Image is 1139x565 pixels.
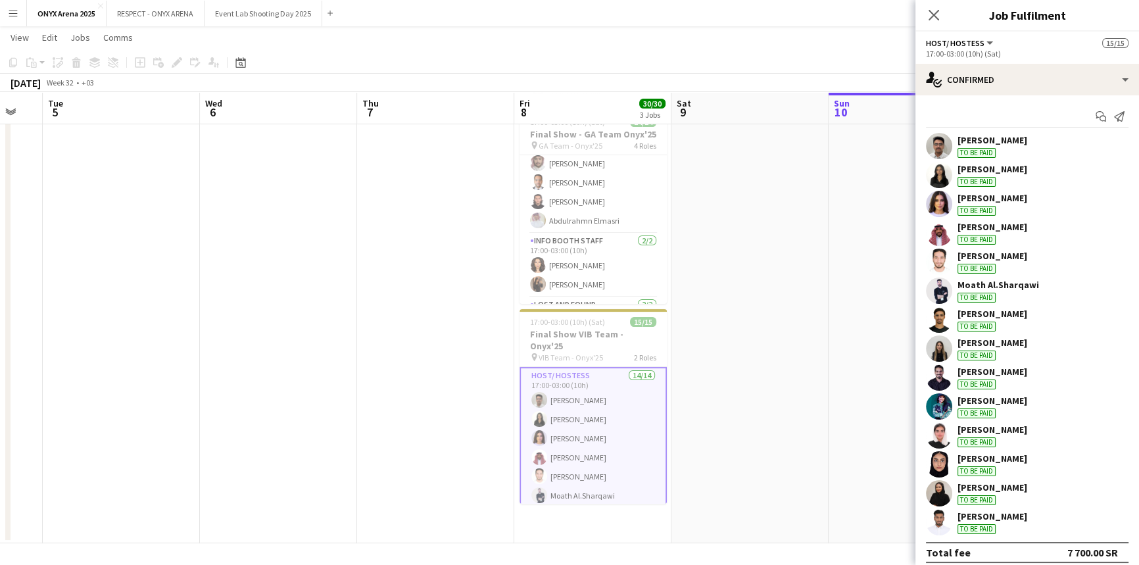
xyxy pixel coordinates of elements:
[832,105,850,120] span: 10
[46,105,63,120] span: 5
[915,64,1139,95] div: Confirmed
[107,1,205,26] button: RESPECT - ONYX ARENA
[1067,546,1118,559] div: 7 700.00 SR
[203,105,222,120] span: 6
[957,424,1027,435] div: [PERSON_NAME]
[42,32,57,43] span: Edit
[957,250,1027,262] div: [PERSON_NAME]
[98,29,138,46] a: Comms
[530,317,605,327] span: 17:00-03:00 (10h) (Sat)
[362,97,379,109] span: Thu
[520,109,667,304] app-job-card: 17:00-03:00 (10h) (Sat)14/14Final Show - GA Team Onyx'25 GA Team - Onyx'254 RolesMalek AlNizami[P...
[43,78,76,87] span: Week 32
[915,7,1139,24] h3: Job Fulfilment
[634,353,656,362] span: 2 Roles
[957,293,996,303] div: To be paid
[957,322,996,332] div: To be paid
[957,495,996,505] div: To be paid
[65,29,95,46] a: Jobs
[639,99,666,109] span: 30/30
[37,29,62,46] a: Edit
[360,105,379,120] span: 7
[520,233,667,297] app-card-role: Info Booth Staff2/217:00-03:00 (10h)[PERSON_NAME][PERSON_NAME]
[957,437,996,447] div: To be paid
[957,337,1027,349] div: [PERSON_NAME]
[926,38,984,48] span: Host/ Hostess
[539,141,602,151] span: GA Team - Onyx'25
[520,328,667,352] h3: Final Show VIB Team - Onyx'25
[957,366,1027,378] div: [PERSON_NAME]
[957,177,996,187] div: To be paid
[957,351,996,360] div: To be paid
[957,134,1027,146] div: [PERSON_NAME]
[205,1,322,26] button: Event Lab Shooting Day 2025
[205,97,222,109] span: Wed
[957,163,1027,175] div: [PERSON_NAME]
[834,97,850,109] span: Sun
[957,408,996,418] div: To be paid
[926,49,1128,59] div: 17:00-03:00 (10h) (Sat)
[520,297,667,361] app-card-role: Lost and Found2/2
[957,524,996,534] div: To be paid
[957,221,1027,233] div: [PERSON_NAME]
[957,395,1027,406] div: [PERSON_NAME]
[926,546,971,559] div: Total fee
[957,206,996,216] div: To be paid
[11,76,41,89] div: [DATE]
[520,309,667,504] app-job-card: 17:00-03:00 (10h) (Sat)15/15Final Show VIB Team - Onyx'25 VIB Team - Onyx'252 RolesHost/ Hostess1...
[634,141,656,151] span: 4 Roles
[520,128,667,140] h3: Final Show - GA Team Onyx'25
[520,97,530,109] span: Fri
[957,235,996,245] div: To be paid
[70,32,90,43] span: Jobs
[82,78,94,87] div: +03
[539,353,603,362] span: VIB Team - Onyx'25
[957,264,996,274] div: To be paid
[957,279,1039,291] div: Moath Al.Sharqawi
[957,192,1027,204] div: [PERSON_NAME]
[926,38,995,48] button: Host/ Hostess
[630,317,656,327] span: 15/15
[48,97,63,109] span: Tue
[103,32,133,43] span: Comms
[957,308,1027,320] div: [PERSON_NAME]
[27,1,107,26] button: ONYX Arena 2025
[677,97,691,109] span: Sat
[1102,38,1128,48] span: 15/15
[11,32,29,43] span: View
[5,29,34,46] a: View
[957,466,996,476] div: To be paid
[640,110,665,120] div: 3 Jobs
[675,105,691,120] span: 9
[957,148,996,158] div: To be paid
[957,510,1027,522] div: [PERSON_NAME]
[957,481,1027,493] div: [PERSON_NAME]
[957,453,1027,464] div: [PERSON_NAME]
[957,380,996,389] div: To be paid
[518,105,530,120] span: 8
